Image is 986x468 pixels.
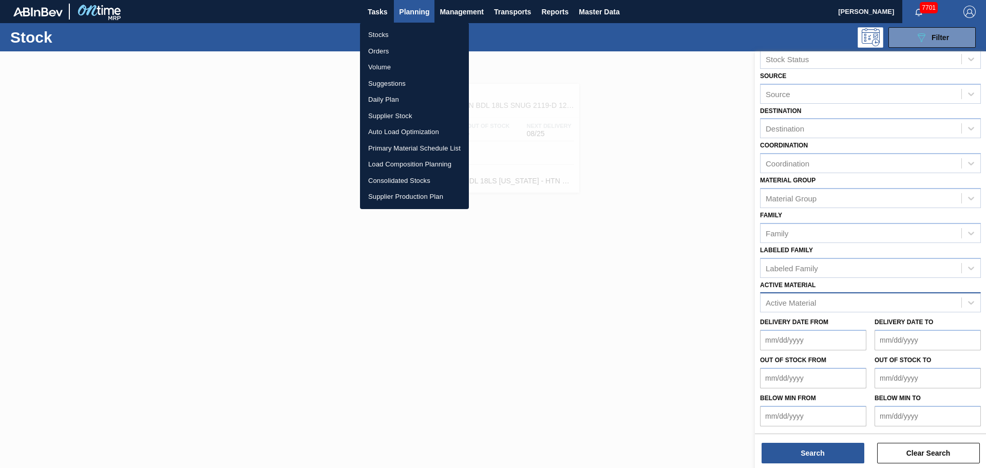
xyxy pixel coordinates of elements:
a: Consolidated Stocks [360,173,469,189]
a: Supplier Stock [360,108,469,124]
a: Supplier Production Plan [360,189,469,205]
a: Stocks [360,27,469,43]
a: Suggestions [360,76,469,92]
a: Volume [360,59,469,76]
a: Load Composition Planning [360,156,469,173]
a: Orders [360,43,469,60]
a: Daily Plan [360,91,469,108]
a: Auto Load Optimization [360,124,469,140]
a: Primary Material Schedule List [360,140,469,157]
